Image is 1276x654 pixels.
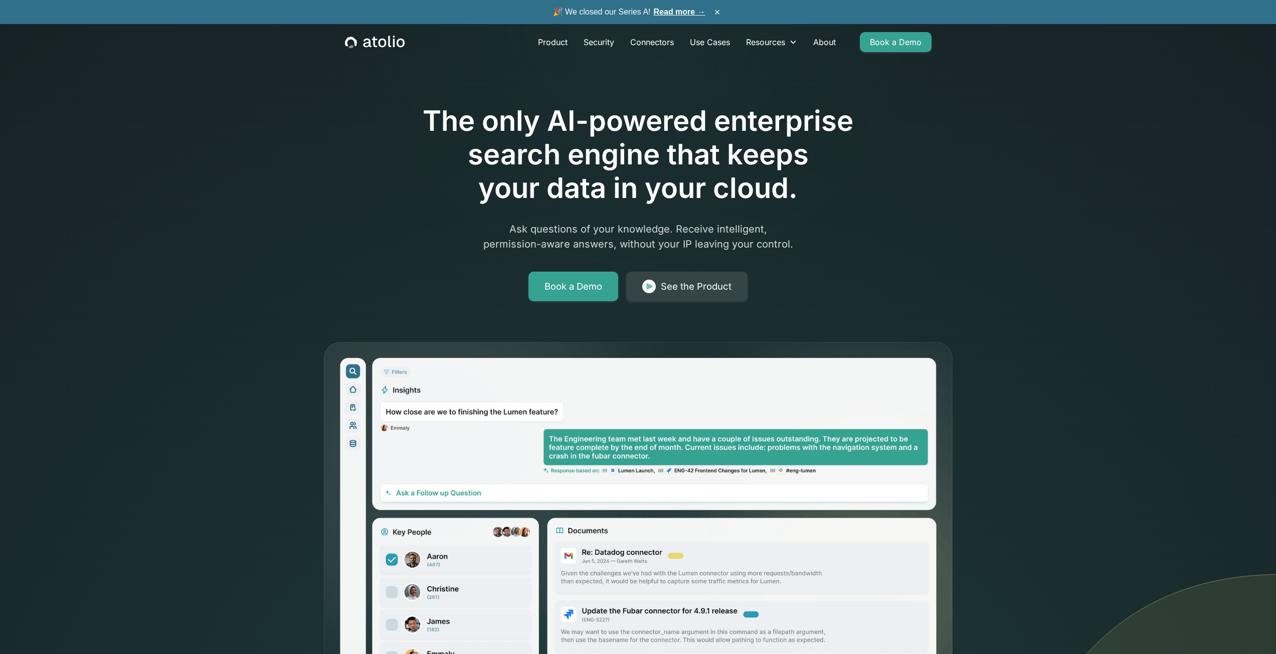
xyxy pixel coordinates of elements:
[345,36,405,49] a: home
[382,104,895,205] h1: The only AI-powered enterprise search engine that keeps your data in your cloud.
[738,32,805,52] div: Resources
[805,32,844,52] a: About
[576,32,622,52] a: Security
[860,32,932,52] a: Book a Demo
[528,272,618,302] a: Book a Demo
[622,32,682,52] a: Connectors
[446,222,831,252] p: Ask questions of your knowledge. Receive intelligent, permission-aware answers, without your IP l...
[711,7,723,18] button: ×
[746,36,785,48] div: Resources
[682,32,738,52] a: Use Cases
[553,6,705,18] span: 🎉 We closed our Series A!
[661,280,732,294] div: See the Product
[654,8,705,16] a: Read more →
[626,272,748,302] a: See the Product
[530,32,576,52] a: Product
